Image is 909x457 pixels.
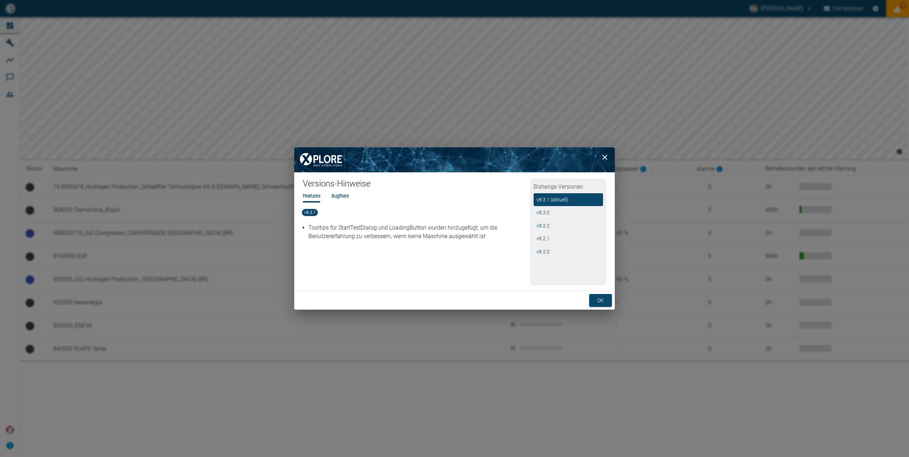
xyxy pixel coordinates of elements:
[332,193,349,199] li: Bugfixes
[598,150,612,164] button: close
[303,178,530,193] h1: Versions-Hinweise
[534,193,603,206] button: v8.3.1 (aktuell)
[534,245,603,258] button: v8.2.0
[308,224,528,241] p: Tooltips für StartTestDialog und LoadingButton wurden hinzugefügt, um die Benutzererfahrung zu ve...
[294,147,615,172] img: background image
[303,193,320,199] li: Features
[534,182,603,193] h2: Bisherige Versionen
[534,206,603,219] button: v8.3.0
[302,209,318,216] span: v8.3.1
[589,294,612,307] button: ok
[534,232,603,245] button: v8.2.1
[294,147,348,172] img: XPLORE Logo
[534,219,603,232] button: v8.2.2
